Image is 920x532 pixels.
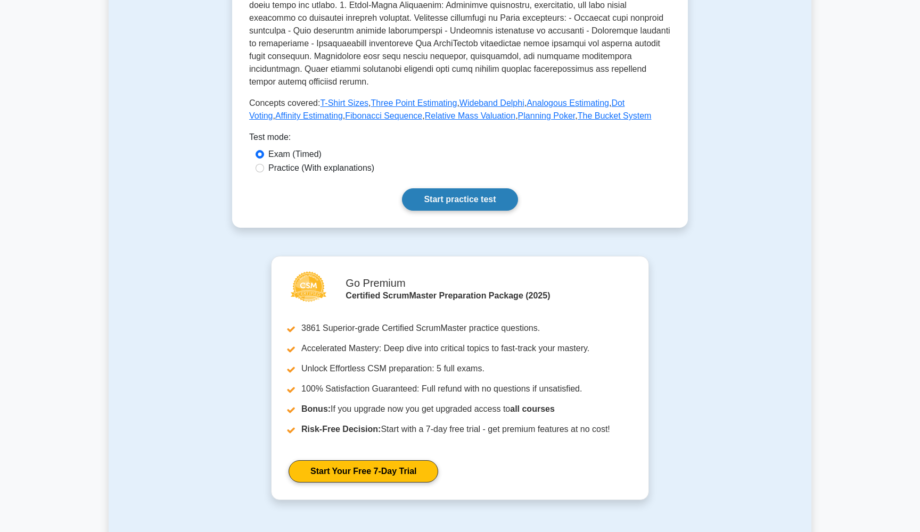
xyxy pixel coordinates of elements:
div: Test mode: [249,131,671,148]
label: Exam (Timed) [268,148,322,161]
p: Concepts covered: , , , , , , , , , [249,97,671,122]
a: Three Point Estimating [371,98,457,107]
a: Start Your Free 7-Day Trial [289,460,438,483]
a: The Bucket System [578,111,652,120]
a: Wideband Delphi [459,98,524,107]
a: Planning Poker [518,111,576,120]
a: Start practice test [402,188,517,211]
a: Analogous Estimating [527,98,609,107]
a: T-Shirt Sizes [320,98,368,107]
label: Practice (With explanations) [268,162,374,174]
a: Fibonacci Sequence [345,111,422,120]
a: Relative Mass Valuation [425,111,515,120]
a: Affinity Estimating [275,111,343,120]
